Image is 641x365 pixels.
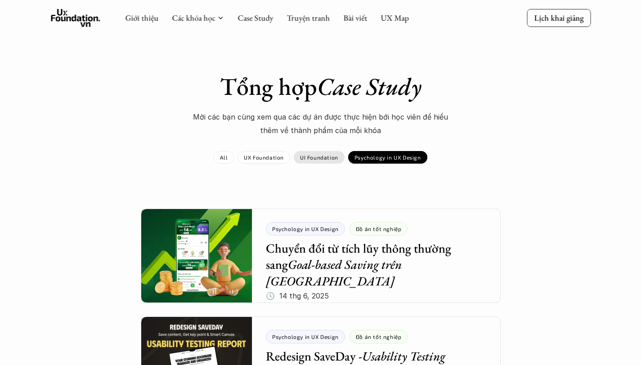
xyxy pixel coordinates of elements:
a: Psychology in UX DesignĐồ án tốt nghiệpChuyển đổi từ tích lũy thông thường sangGoal-based Saving ... [141,209,501,303]
a: UI Foundation [294,151,345,164]
a: UX Foundation [238,151,290,164]
a: Psychology in UX Design [348,151,427,164]
a: Giới thiệu [125,13,158,23]
em: Case Study [317,71,421,102]
a: Bài viết [343,13,367,23]
a: UX Map [381,13,409,23]
p: Mời các bạn cùng xem qua các dự án được thực hiện bới học viên để hiểu thêm về thành phẩm của mỗi... [186,110,456,138]
a: All [214,151,234,164]
a: Các khóa học [172,13,215,23]
a: Truyện tranh [287,13,330,23]
a: Lịch khai giảng [527,9,591,27]
p: All [220,154,228,160]
p: Lịch khai giảng [534,13,583,23]
p: UI Foundation [300,154,338,160]
a: Case Study [238,13,273,23]
h1: Tổng hợp [163,72,478,101]
p: Psychology in UX Design [354,154,421,160]
p: UX Foundation [244,154,284,160]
